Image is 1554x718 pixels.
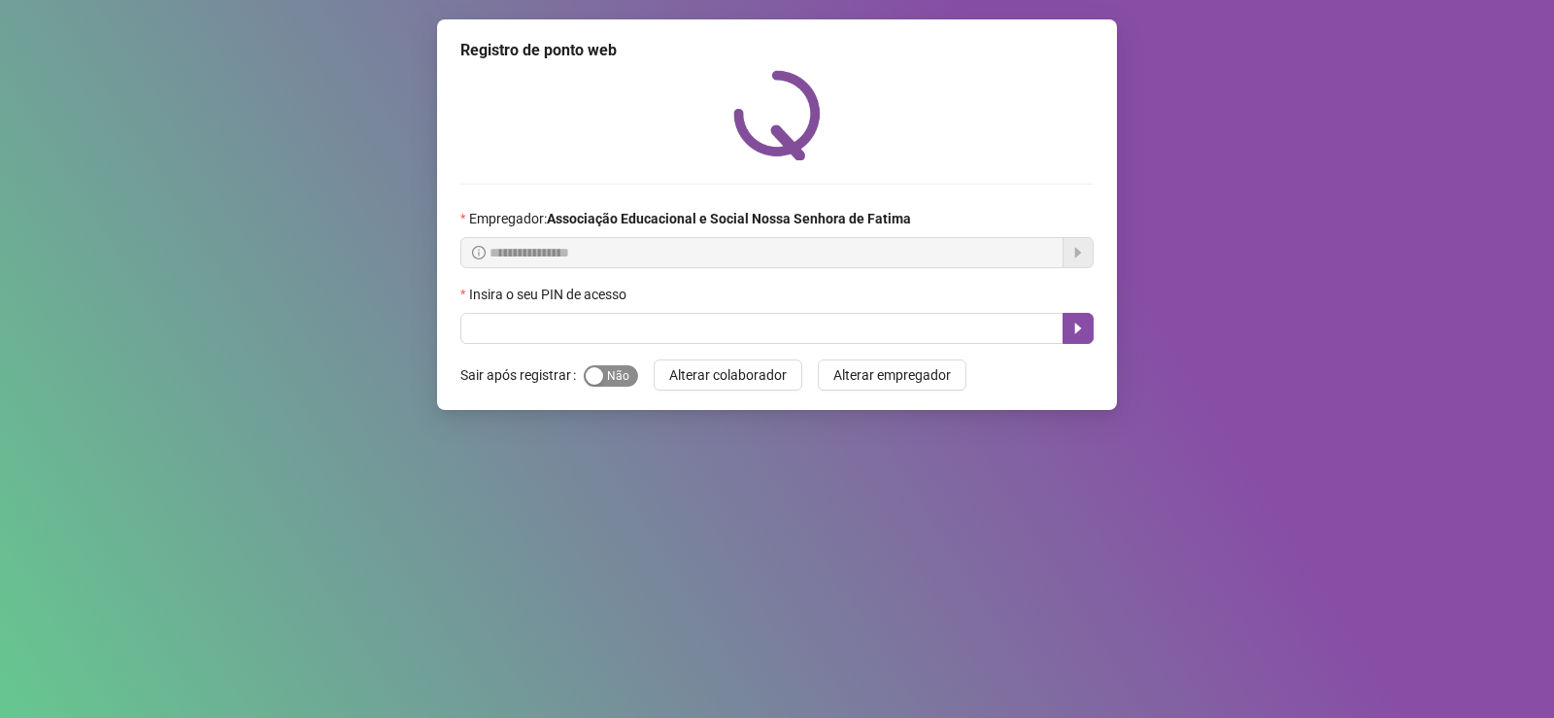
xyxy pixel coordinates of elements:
span: Alterar empregador [833,364,951,386]
span: Empregador : [469,208,911,229]
label: Sair após registrar [460,359,584,391]
span: info-circle [472,246,486,259]
span: Alterar colaborador [669,364,787,386]
strong: Associação Educacional e Social Nossa Senhora de Fatima [547,211,911,226]
button: Alterar colaborador [654,359,802,391]
div: Registro de ponto web [460,39,1094,62]
span: caret-right [1070,321,1086,336]
img: QRPoint [733,70,821,160]
label: Insira o seu PIN de acesso [460,284,639,305]
button: Alterar empregador [818,359,966,391]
